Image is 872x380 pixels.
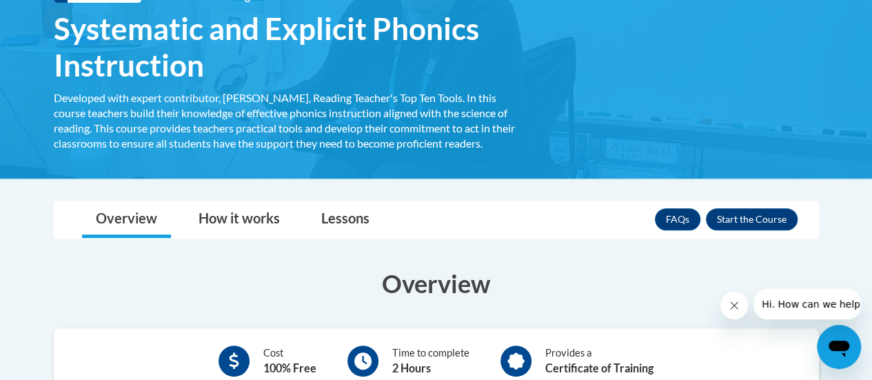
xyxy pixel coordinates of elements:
[545,361,653,374] b: Certificate of Training
[54,266,819,301] h3: Overview
[54,90,529,151] div: Developed with expert contributor, [PERSON_NAME], Reading Teacher's Top Ten Tools. In this course...
[263,361,316,374] b: 100% Free
[392,361,431,374] b: 2 Hours
[307,201,383,238] a: Lessons
[263,346,316,377] div: Cost
[720,292,748,319] iframe: Close message
[8,10,112,21] span: Hi. How can we help?
[655,208,700,230] a: FAQs
[706,208,798,230] button: Enroll
[753,289,861,319] iframe: Message from company
[392,346,469,377] div: Time to complete
[82,201,171,238] a: Overview
[54,10,529,83] span: Systematic and Explicit Phonics Instruction
[545,346,653,377] div: Provides a
[185,201,294,238] a: How it works
[817,325,861,369] iframe: Button to launch messaging window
